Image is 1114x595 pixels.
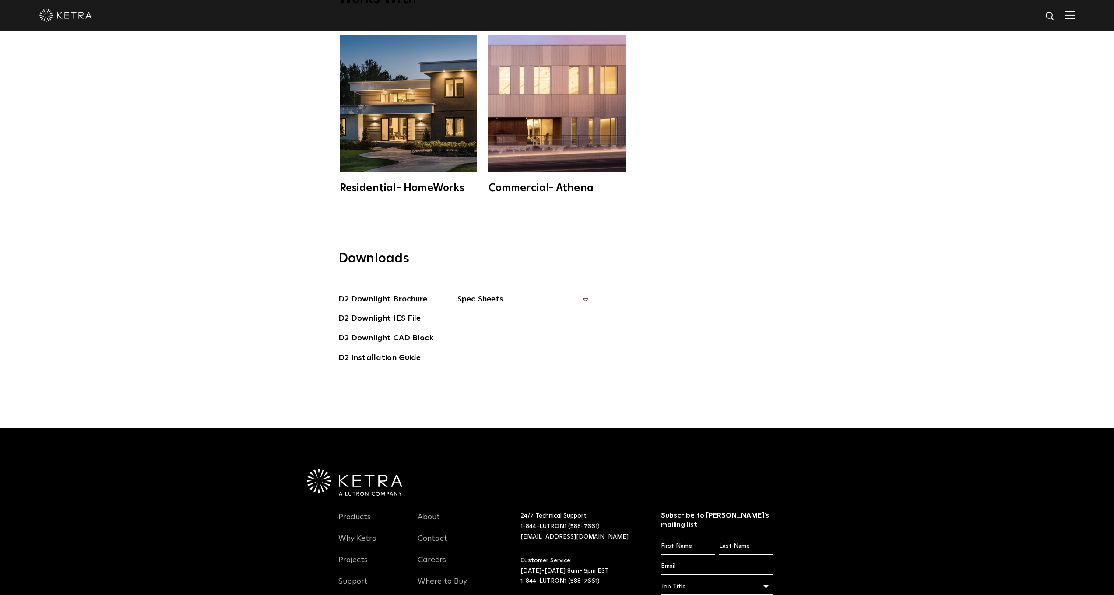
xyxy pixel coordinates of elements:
a: [EMAIL_ADDRESS][DOMAIN_NAME] [520,534,629,540]
a: D2 Downlight Brochure [338,293,428,307]
h3: Subscribe to [PERSON_NAME]’s mailing list [661,511,773,529]
img: homeworks_hero [340,35,477,172]
h3: Downloads [338,250,776,273]
img: search icon [1045,11,1056,22]
img: athena-square [488,35,626,172]
a: Commercial- Athena [487,35,627,193]
a: D2 Installation Guide [338,352,421,366]
img: Ketra-aLutronCo_White_RGB [307,469,402,496]
a: Residential- HomeWorks [338,35,478,193]
a: 1-844-LUTRON1 (588-7661) [520,523,600,529]
p: Customer Service: [DATE]-[DATE] 8am- 5pm EST [520,556,639,587]
p: 24/7 Technical Support: [520,511,639,542]
input: First Name [661,538,715,555]
a: Why Ketra [338,534,377,554]
span: Spec Sheets [457,293,589,312]
div: Residential- HomeWorks [340,183,477,193]
a: D2 Downlight IES File [338,312,421,326]
div: Job Title [661,578,773,595]
a: Contact [418,534,447,554]
a: Projects [338,555,368,575]
div: Commercial- Athena [488,183,626,193]
a: D2 Downlight CAD Block [338,332,433,346]
input: Email [661,558,773,575]
a: Careers [418,555,446,575]
a: About [418,512,440,532]
a: Products [338,512,371,532]
a: 1-844-LUTRON1 (588-7661) [520,578,600,584]
input: Last Name [719,538,773,555]
img: ketra-logo-2019-white [39,9,92,22]
img: Hamburger%20Nav.svg [1065,11,1075,19]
